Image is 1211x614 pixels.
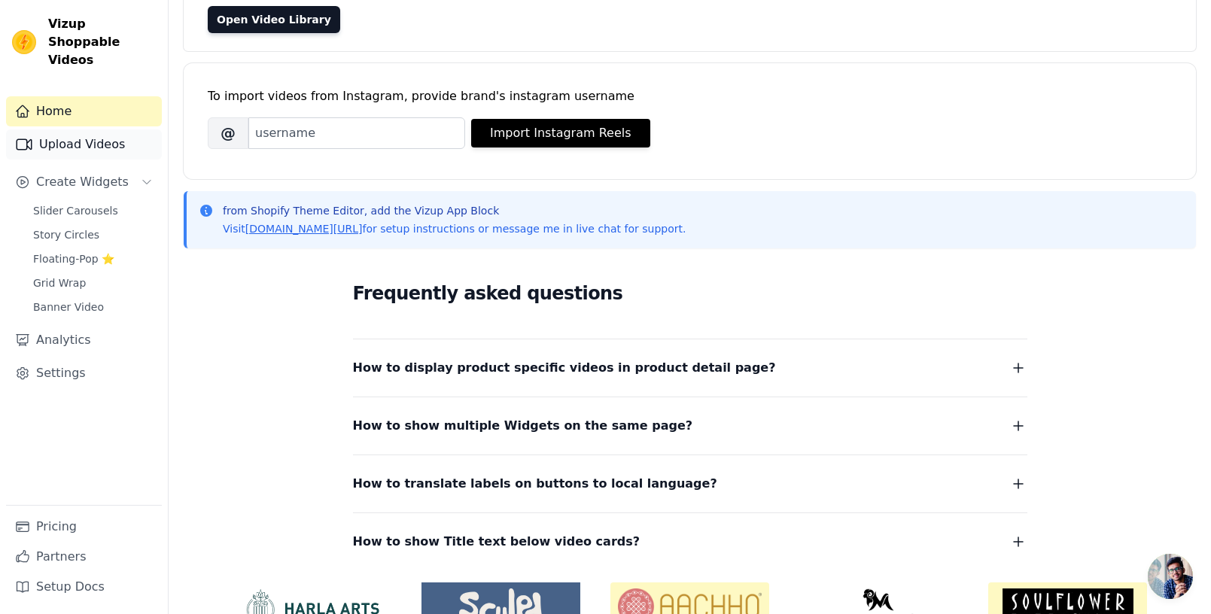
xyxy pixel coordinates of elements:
[208,87,1172,105] div: To import videos from Instagram, provide brand's instagram username
[1148,554,1193,599] a: Chat abierto
[33,299,104,315] span: Banner Video
[353,357,1027,378] button: How to display product specific videos in product detail page?
[471,119,650,147] button: Import Instagram Reels
[6,542,162,572] a: Partners
[33,227,99,242] span: Story Circles
[353,415,693,436] span: How to show multiple Widgets on the same page?
[6,512,162,542] a: Pricing
[208,117,248,149] span: @
[6,96,162,126] a: Home
[353,531,640,552] span: How to show Title text below video cards?
[353,278,1027,309] h2: Frequently asked questions
[245,223,363,235] a: [DOMAIN_NAME][URL]
[223,203,686,218] p: from Shopify Theme Editor, add the Vizup App Block
[24,248,162,269] a: Floating-Pop ⭐
[24,224,162,245] a: Story Circles
[6,129,162,160] a: Upload Videos
[353,415,1027,436] button: How to show multiple Widgets on the same page?
[6,572,162,602] a: Setup Docs
[33,203,118,218] span: Slider Carousels
[33,251,114,266] span: Floating-Pop ⭐
[223,221,686,236] p: Visit for setup instructions or message me in live chat for support.
[353,473,717,494] span: How to translate labels on buttons to local language?
[353,357,776,378] span: How to display product specific videos in product detail page?
[6,325,162,355] a: Analytics
[24,200,162,221] a: Slider Carousels
[353,473,1027,494] button: How to translate labels on buttons to local language?
[248,117,465,149] input: username
[24,296,162,318] a: Banner Video
[6,358,162,388] a: Settings
[353,531,1027,552] button: How to show Title text below video cards?
[36,173,129,191] span: Create Widgets
[6,167,162,197] button: Create Widgets
[33,275,86,290] span: Grid Wrap
[24,272,162,293] a: Grid Wrap
[208,6,340,33] a: Open Video Library
[12,30,36,54] img: Vizup
[48,15,156,69] span: Vizup Shoppable Videos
